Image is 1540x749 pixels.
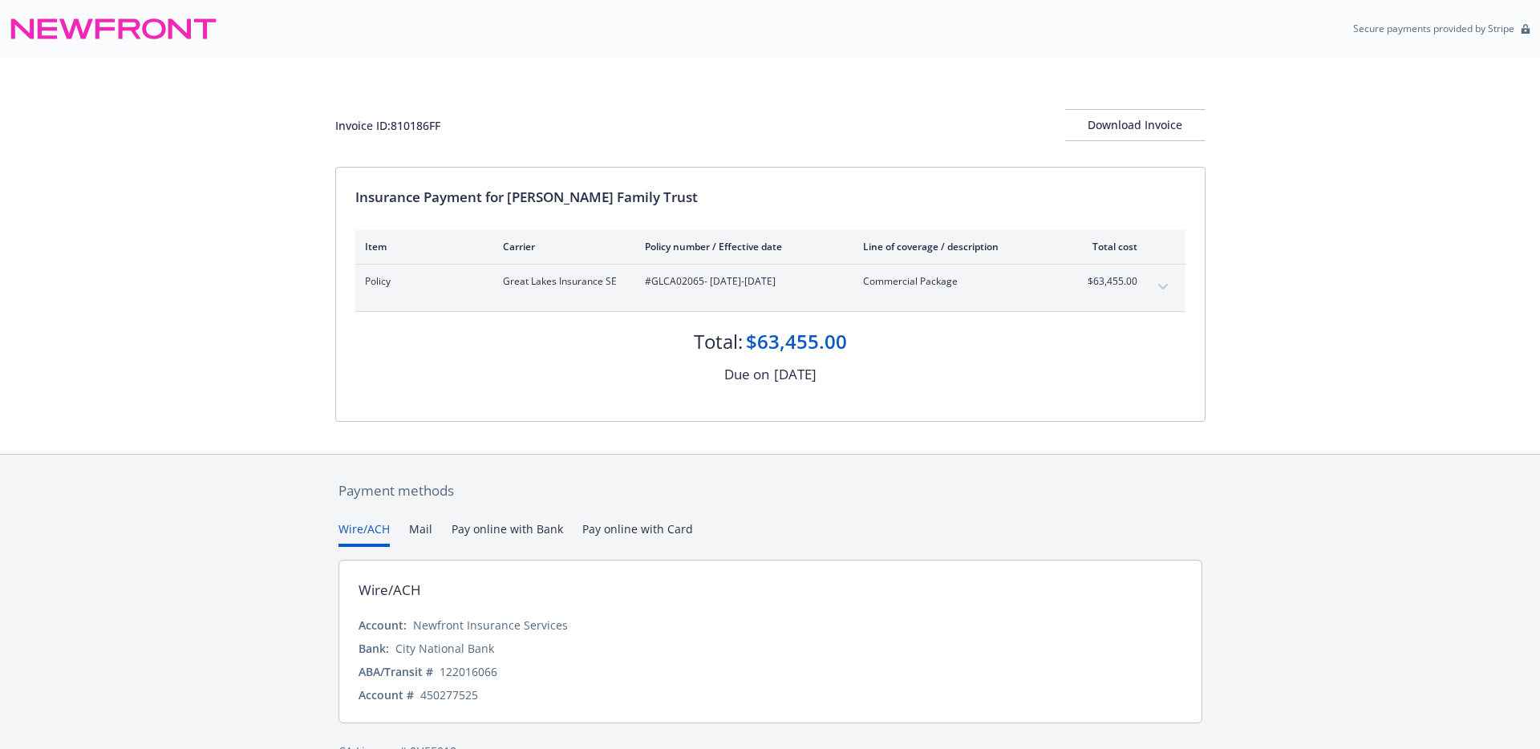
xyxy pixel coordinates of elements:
div: Newfront Insurance Services [413,617,568,634]
div: Wire/ACH [359,580,421,601]
button: Download Invoice [1065,109,1206,141]
span: Great Lakes Insurance SE [503,274,619,289]
div: $63,455.00 [746,328,847,355]
span: Policy [365,274,477,289]
div: Carrier [503,240,619,253]
div: Item [365,240,477,253]
div: ABA/Transit # [359,663,433,680]
span: Commercial Package [863,274,1052,289]
div: PolicyGreat Lakes Insurance SE#GLCA02065- [DATE]-[DATE]Commercial Package$63,455.00expand content [355,265,1185,311]
div: 122016066 [440,663,497,680]
div: 450277525 [420,686,478,703]
button: Pay online with Card [582,520,693,547]
div: Insurance Payment for [PERSON_NAME] Family Trust [355,187,1185,208]
span: $63,455.00 [1077,274,1137,289]
div: Account # [359,686,414,703]
span: #GLCA02065 - [DATE]-[DATE] [645,274,837,289]
div: [DATE] [774,364,817,385]
div: Bank: [359,640,389,657]
div: Account: [359,617,407,634]
div: Total: [694,328,743,355]
button: Pay online with Bank [452,520,563,547]
div: City National Bank [395,640,494,657]
div: Invoice ID: 810186FF [335,117,440,134]
div: Download Invoice [1065,110,1206,140]
div: Line of coverage / description [863,240,1052,253]
button: expand content [1150,274,1176,300]
div: Total cost [1077,240,1137,253]
p: Secure payments provided by Stripe [1353,22,1514,35]
button: Mail [409,520,432,547]
div: Payment methods [338,480,1202,501]
button: Wire/ACH [338,520,390,547]
div: Policy number / Effective date [645,240,837,253]
div: Due on [724,364,769,385]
